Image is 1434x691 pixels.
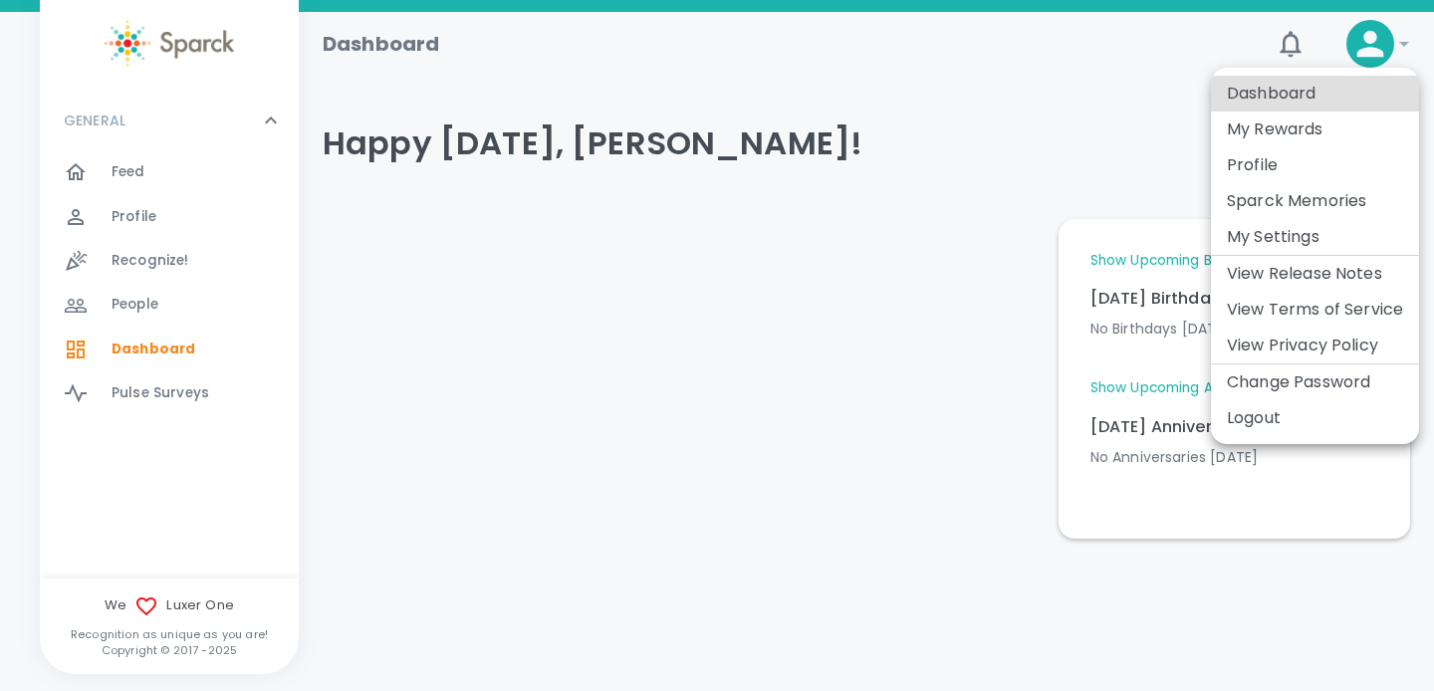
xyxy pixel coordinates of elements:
[1227,298,1403,322] a: View Terms of Service
[1211,183,1419,219] li: Sparck Memories
[1211,76,1419,112] li: Dashboard
[1211,364,1419,400] li: Change Password
[1211,219,1419,255] li: My Settings
[1227,334,1378,357] a: View Privacy Policy
[1211,112,1419,147] li: My Rewards
[1227,262,1382,286] a: View Release Notes
[1211,147,1419,183] li: Profile
[1211,400,1419,436] li: Logout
